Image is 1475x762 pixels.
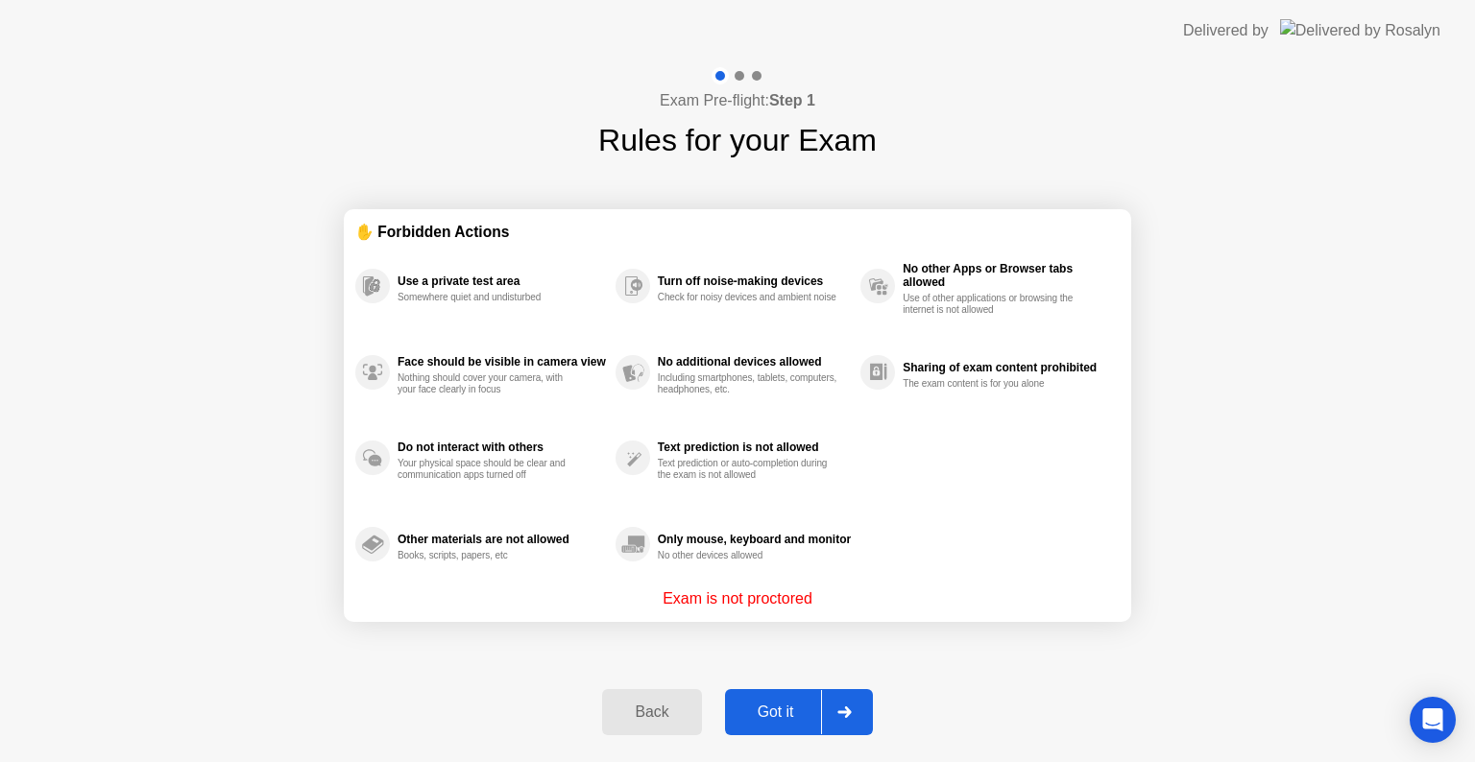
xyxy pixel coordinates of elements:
div: No other Apps or Browser tabs allowed [903,262,1110,289]
h4: Exam Pre-flight: [660,89,815,112]
div: Got it [731,703,821,721]
div: Check for noisy devices and ambient noise [658,292,839,303]
div: Use a private test area [398,274,606,288]
div: ✋ Forbidden Actions [355,221,1120,243]
div: Nothing should cover your camera, with your face clearly in focus [398,372,579,395]
div: Including smartphones, tablets, computers, headphones, etc. [658,372,839,395]
div: Do not interact with others [398,441,606,454]
div: Text prediction is not allowed [658,441,851,454]
div: Somewhere quiet and undisturbed [398,292,579,303]
div: Face should be visible in camera view [398,355,606,369]
div: Text prediction or auto-completion during the exam is not allowed [658,458,839,481]
div: Turn off noise-making devices [658,274,851,288]
div: Delivered by [1183,19,1269,42]
button: Got it [725,689,873,735]
div: Back [608,703,695,721]
div: Books, scripts, papers, etc [398,550,579,561]
div: Only mouse, keyboard and monitor [658,533,851,546]
div: Other materials are not allowed [398,533,606,546]
button: Back [602,689,701,735]
div: Use of other applications or browsing the internet is not allowed [903,293,1084,316]
div: No other devices allowed [658,550,839,561]
img: Delivered by Rosalyn [1280,19,1440,41]
div: Open Intercom Messenger [1410,697,1456,743]
div: Your physical space should be clear and communication apps turned off [398,458,579,481]
div: Sharing of exam content prohibited [903,361,1110,374]
p: Exam is not proctored [663,587,812,610]
h1: Rules for your Exam [598,117,877,163]
div: The exam content is for you alone [903,378,1084,390]
div: No additional devices allowed [658,355,851,369]
b: Step 1 [769,92,815,108]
